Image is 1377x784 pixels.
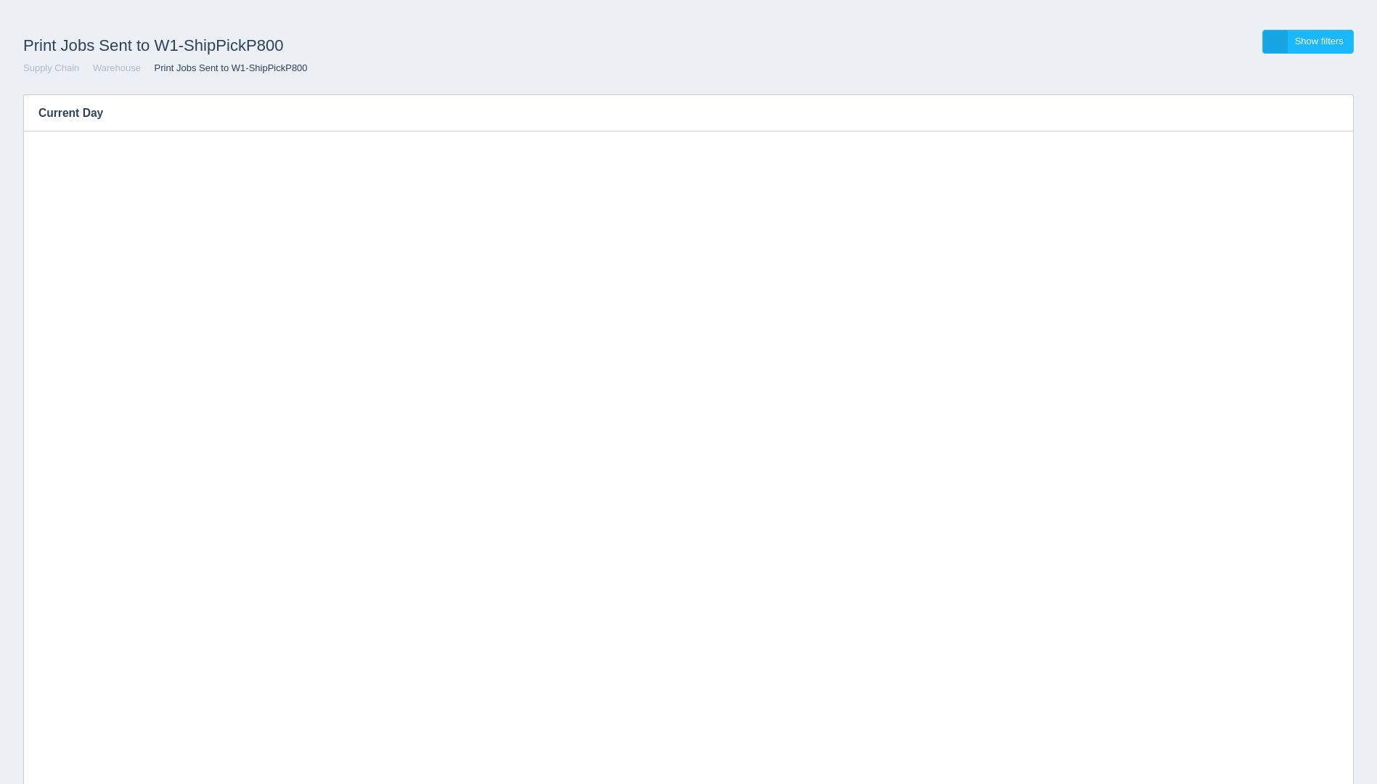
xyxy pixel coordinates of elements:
span: Show filters [1295,36,1344,46]
a: Show filters [1262,30,1354,54]
a: Warehouse [93,62,141,73]
h1: Print Jobs Sent to W1-ShipPickP800 [23,30,689,62]
li: Print Jobs Sent to W1-ShipPickP800 [144,62,308,75]
h3: Current Day [24,95,1309,131]
a: Supply Chain [23,62,79,73]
